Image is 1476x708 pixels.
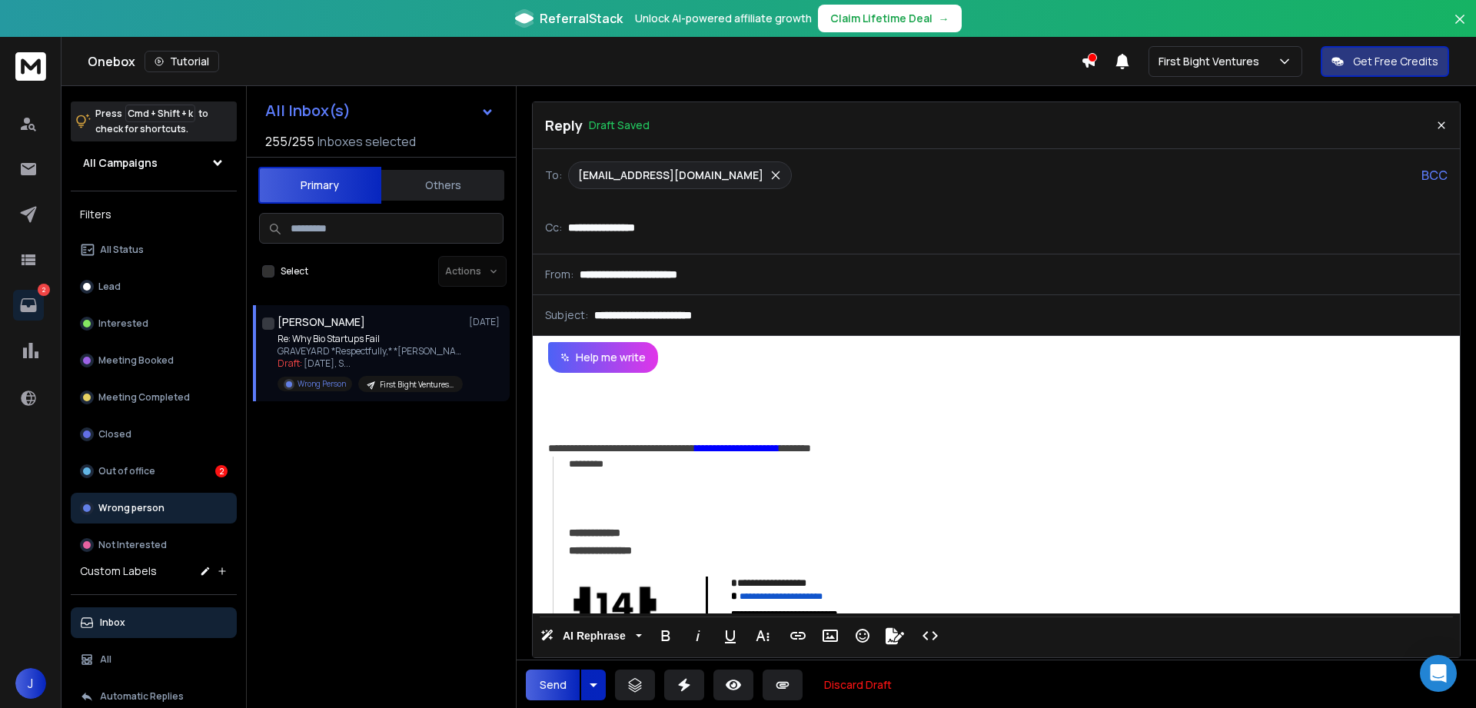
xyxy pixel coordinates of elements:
[100,690,184,703] p: Automatic Replies
[548,342,658,373] button: Help me write
[381,168,504,202] button: Others
[812,670,904,700] button: Discard Draft
[71,493,237,524] button: Wrong person
[95,106,208,137] p: Press to check for shortcuts.
[578,168,763,183] p: [EMAIL_ADDRESS][DOMAIN_NAME]
[71,644,237,675] button: All
[100,653,111,666] p: All
[98,391,190,404] p: Meeting Completed
[215,465,228,477] div: 2
[71,204,237,225] h3: Filters
[145,51,219,72] button: Tutorial
[71,382,237,413] button: Meeting Completed
[88,51,1081,72] div: Onebox
[683,620,713,651] button: Italic (⌘I)
[545,168,562,183] p: To:
[317,132,416,151] h3: Inboxes selected
[71,271,237,302] button: Lead
[1450,9,1470,46] button: Close banner
[80,563,157,579] h3: Custom Labels
[278,345,462,357] p: GRAVEYARD *Respectfully,* *[PERSON_NAME], RPh*
[71,530,237,560] button: Not Interested
[278,314,365,330] h1: [PERSON_NAME]
[748,620,777,651] button: More Text
[560,630,629,643] span: AI Rephrase
[253,95,507,126] button: All Inbox(s)
[526,670,580,700] button: Send
[651,620,680,651] button: Bold (⌘B)
[15,668,46,699] button: J
[278,333,462,345] p: Re: Why Bio Startups Fail
[71,308,237,339] button: Interested
[100,617,125,629] p: Inbox
[13,290,44,321] a: 2
[71,345,237,376] button: Meeting Booked
[916,620,945,651] button: Code View
[100,244,144,256] p: All Status
[71,607,237,638] button: Inbox
[98,428,131,440] p: Closed
[1420,655,1457,692] div: Open Intercom Messenger
[125,105,195,122] span: Cmd + Shift + k
[1321,46,1449,77] button: Get Free Credits
[71,234,237,265] button: All Status
[545,220,562,235] p: Cc:
[98,502,165,514] p: Wrong person
[278,357,302,370] span: Draft:
[848,620,877,651] button: Emoticons
[589,118,650,133] p: Draft Saved
[880,620,909,651] button: Signature
[98,539,167,551] p: Not Interested
[71,456,237,487] button: Out of office2
[258,167,381,204] button: Primary
[540,9,623,28] span: ReferralStack
[71,419,237,450] button: Closed
[1421,166,1448,184] p: BCC
[83,155,158,171] h1: All Campaigns
[939,11,949,26] span: →
[545,115,583,136] p: Reply
[98,281,121,293] p: Lead
[716,620,745,651] button: Underline (⌘U)
[1353,54,1438,69] p: Get Free Credits
[98,317,148,330] p: Interested
[783,620,813,651] button: Insert Link (⌘K)
[545,267,573,282] p: From:
[265,132,314,151] span: 255 / 255
[545,307,588,323] p: Subject:
[71,148,237,178] button: All Campaigns
[98,465,155,477] p: Out of office
[98,354,174,367] p: Meeting Booked
[818,5,962,32] button: Claim Lifetime Deal→
[635,11,812,26] p: Unlock AI-powered affiliate growth
[380,379,454,391] p: First Bight Ventures v1.0
[537,620,645,651] button: AI Rephrase
[38,284,50,296] p: 2
[1159,54,1265,69] p: First Bight Ventures
[304,357,351,370] span: [DATE], S ...
[281,265,308,278] label: Select
[298,378,346,390] p: Wrong Person
[265,103,351,118] h1: All Inbox(s)
[816,620,845,651] button: Insert Image (⌘P)
[469,316,504,328] p: [DATE]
